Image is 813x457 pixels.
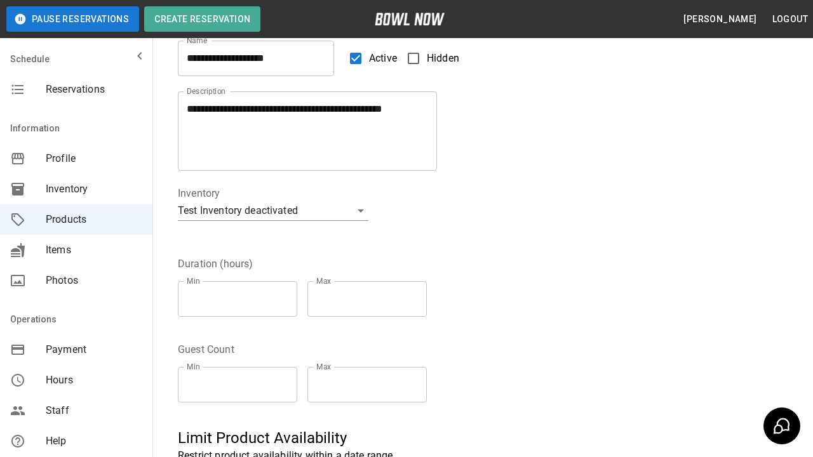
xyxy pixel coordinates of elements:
[46,212,142,227] span: Products
[46,82,142,97] span: Reservations
[178,342,234,357] legend: Guest Count
[46,182,142,197] span: Inventory
[427,51,459,66] span: Hidden
[375,13,445,25] img: logo
[6,6,139,32] button: Pause Reservations
[46,151,142,166] span: Profile
[178,186,220,201] legend: Inventory
[178,428,574,448] h5: Limit Product Availability
[369,51,397,66] span: Active
[46,373,142,388] span: Hours
[46,242,142,258] span: Items
[767,8,813,31] button: Logout
[678,8,762,31] button: [PERSON_NAME]
[400,45,459,72] label: Hidden products will not be visible to customers. You can still create and use them for bookings.
[178,256,253,271] legend: Duration (hours)
[178,201,368,221] div: Test Inventory deactivated
[46,273,142,288] span: Photos
[46,403,142,418] span: Staff
[144,6,260,32] button: Create Reservation
[46,342,142,357] span: Payment
[46,434,142,449] span: Help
